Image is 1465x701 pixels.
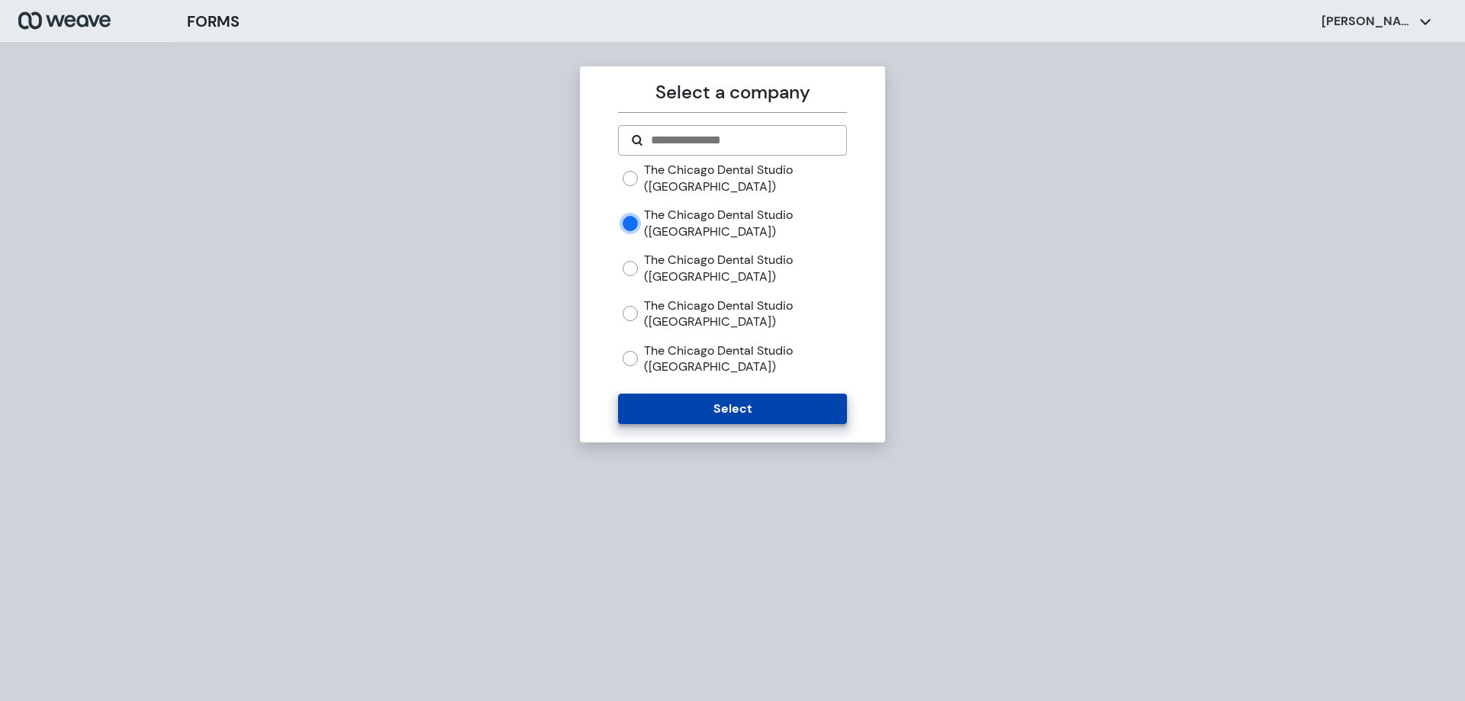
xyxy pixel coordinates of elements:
p: [PERSON_NAME] [1322,13,1413,30]
h3: FORMS [187,10,240,33]
button: Select [618,394,846,424]
label: The Chicago Dental Studio ([GEOGRAPHIC_DATA]) [644,162,846,195]
label: The Chicago Dental Studio ([GEOGRAPHIC_DATA]) [644,207,846,240]
label: The Chicago Dental Studio ([GEOGRAPHIC_DATA]) [644,252,846,285]
p: Select a company [618,79,846,106]
input: Search [649,131,833,150]
label: The Chicago Dental Studio ([GEOGRAPHIC_DATA]) [644,297,846,330]
label: The Chicago Dental Studio ([GEOGRAPHIC_DATA]) [644,342,846,375]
